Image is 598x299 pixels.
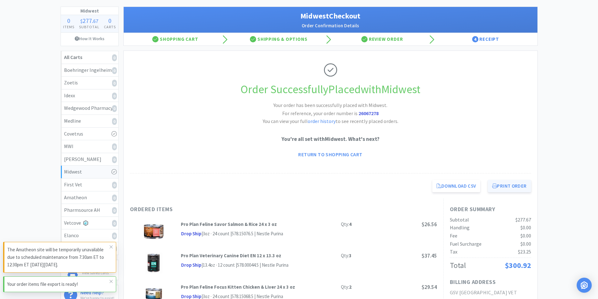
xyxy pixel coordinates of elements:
[64,130,115,138] div: Covetrus
[112,93,117,99] i: 0
[349,221,352,227] strong: 4
[83,17,92,24] span: 277
[112,195,117,201] i: 0
[130,10,531,22] h1: Midwest Checkout
[61,217,118,230] a: Vetcove0
[64,142,115,151] div: MWI
[577,278,592,293] div: Open Intercom Messenger
[61,77,118,89] a: Zoetis0
[450,232,457,240] div: Fee
[432,180,481,192] a: Download CSV
[341,221,352,228] div: Qty:
[515,216,531,223] span: $277.67
[358,110,379,116] strong: 26067278
[112,118,117,125] i: 0
[61,140,118,153] a: MWI0
[64,117,115,125] div: Medline
[143,221,165,243] img: 14e5318bcbc24ec3ba105a380bd00246_115076.jpeg
[181,253,281,259] strong: Pro Plan Veterinary Canine Diet EN 12 x 13.3 oz
[422,221,437,228] span: $26.56
[450,259,466,271] div: Total
[61,204,118,217] a: Pharmsource AH0
[488,180,531,192] button: Print Order
[61,89,118,102] a: Idexx0
[450,216,469,224] div: Subtotal
[130,205,318,214] h1: Ordered Items
[112,54,117,61] i: 0
[64,232,115,240] div: Elanco
[181,221,277,227] strong: Pro Plan Feline Savor Salmon & Rice 24 x 3 oz
[61,115,118,128] a: Medline0
[181,261,202,269] span: Drop Ship
[80,18,83,24] span: $
[450,205,531,214] h1: Order Summary
[434,33,537,45] div: Receipt
[61,24,77,30] h4: Items
[202,231,229,237] span: | 3oz · 24 count
[124,33,227,45] div: Shopping Cart
[64,181,115,189] div: First Vet
[77,24,102,30] h4: Subtotal
[64,155,115,163] div: [PERSON_NAME]
[7,280,110,288] p: Your order items file export is ready!
[64,92,115,100] div: Idexx
[77,18,102,24] div: .
[67,17,70,24] span: 0
[349,284,352,290] strong: 2
[450,224,470,232] div: Handling
[282,110,379,116] span: For reference, your order number is
[64,104,115,112] div: Wedgewood Pharmacy
[520,232,531,239] span: $0.00
[130,80,531,99] h1: Order Successfully Placed with Midwest
[331,33,434,45] div: Review Order
[102,24,118,30] h4: Carts
[450,278,496,287] h1: Billing Address
[112,80,117,87] i: 0
[61,64,118,77] a: Boehringer Ingelheim0
[181,284,295,290] strong: Pro Plan Feline Focus Kitten Chicken & Liver 24 x 3 oz
[64,194,115,202] div: Amatheon
[7,246,110,269] p: The Amatheon site will be temporarily unavailable due to scheduled maintenance from 7:30am ET to ...
[64,79,115,87] div: Zoetis
[505,260,531,270] span: $300.92
[229,230,283,238] div: | 578.15076.5 | Nestle Purina
[61,229,118,242] a: Elanco0
[112,182,117,189] i: 0
[112,67,117,74] i: 0
[61,51,118,64] a: All Carts0
[450,248,457,256] div: Tax
[61,153,118,166] a: [PERSON_NAME]0
[450,240,482,248] div: Fuel Surcharge
[64,168,115,176] div: Midwest
[61,33,118,45] a: How It Works
[64,219,115,227] div: Vetcove
[112,220,117,227] i: 0
[341,283,352,291] div: Qty:
[181,230,202,238] span: Drop Ship
[61,166,118,179] a: Midwest
[130,22,531,29] h2: Order Confirmation Details
[112,207,117,214] i: 0
[130,135,531,143] p: You're all set with Midwest . What's next?
[93,18,98,24] span: 67
[108,17,111,24] span: 0
[64,54,82,60] strong: All Carts
[422,252,437,259] span: $37.45
[227,33,331,45] div: Shipping & Options
[112,156,117,163] i: 0
[61,191,118,204] a: Amatheon0
[294,148,367,161] a: Return to Shopping Cart
[341,252,352,259] div: Qty:
[202,262,235,268] span: | 13.4oz · 12 count
[64,66,115,74] div: Boehringer Ingelheim
[308,118,336,124] a: order history
[143,252,165,274] img: 09a6b1883ba84da2b2f11225ae6f4677_114986.jpeg
[61,7,118,15] h1: Midwest
[112,232,117,239] i: 0
[61,128,118,141] a: Covetrus
[112,105,117,112] i: 0
[236,101,425,125] h2: Your order has been successfully placed with Midwest. You can view your full to see recently plac...
[518,248,531,255] span: $23.25
[112,143,117,150] i: 0
[349,253,352,259] strong: 3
